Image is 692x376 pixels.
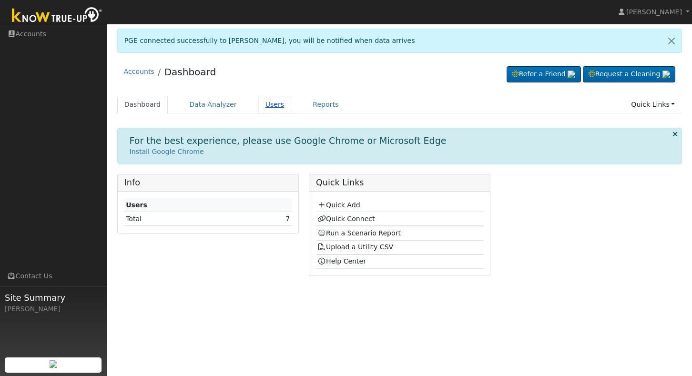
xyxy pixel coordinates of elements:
[661,29,682,52] a: Close
[624,96,682,113] a: Quick Links
[50,360,57,368] img: retrieve
[130,135,447,146] h1: For the best experience, please use Google Chrome or Microsoft Edge
[316,178,483,188] h5: Quick Links
[7,5,107,27] img: Know True-Up
[124,68,154,75] a: Accounts
[258,96,292,113] a: Users
[126,201,147,209] strong: Users
[626,8,682,16] span: [PERSON_NAME]
[164,66,216,78] a: Dashboard
[317,243,393,251] a: Upload a Utility CSV
[5,304,102,314] div: [PERSON_NAME]
[662,71,670,78] img: retrieve
[117,96,168,113] a: Dashboard
[317,201,360,209] a: Quick Add
[117,29,682,53] div: PGE connected successfully to [PERSON_NAME], you will be notified when data arrives
[130,148,204,155] a: Install Google Chrome
[285,215,290,223] a: 7
[568,71,575,78] img: retrieve
[182,96,244,113] a: Data Analyzer
[5,291,102,304] span: Site Summary
[317,229,401,237] a: Run a Scenario Report
[124,178,292,188] h5: Info
[583,66,675,82] a: Request a Cleaning
[317,215,375,223] a: Quick Connect
[124,212,244,226] td: Total
[317,257,366,265] a: Help Center
[305,96,346,113] a: Reports
[507,66,581,82] a: Refer a Friend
